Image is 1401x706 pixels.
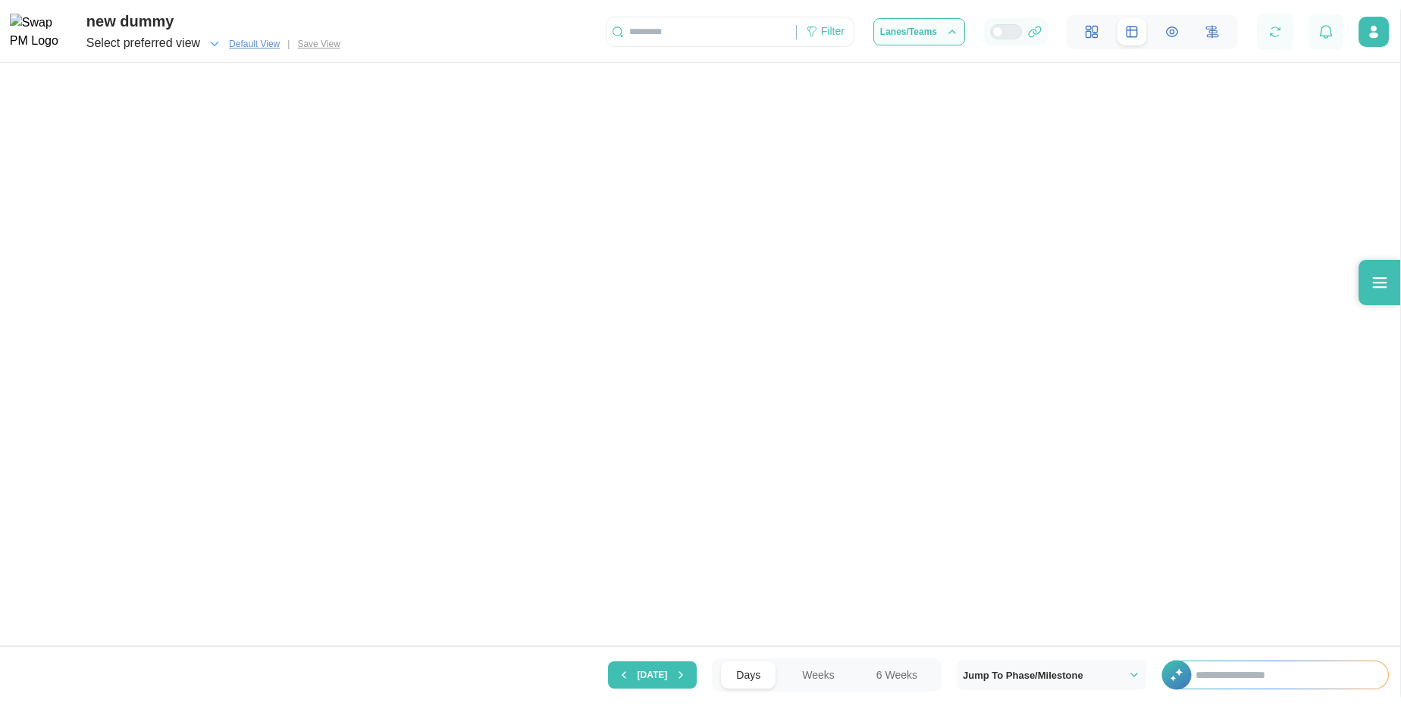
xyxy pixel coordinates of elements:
[880,27,937,36] span: Lanes/Teams
[963,670,1083,680] span: Jump To Phase/Milestone
[287,37,290,52] div: |
[229,36,280,52] span: Default View
[86,33,221,55] button: Select preferred view
[721,661,776,689] button: Days
[608,661,697,689] button: [DATE]
[10,14,71,52] img: Swap PM Logo
[638,662,668,688] span: [DATE]
[1161,661,1389,689] div: +
[787,661,850,689] button: Weeks
[957,660,1146,690] button: Jump To Phase/Milestone
[223,36,286,52] button: Default View
[861,661,932,689] button: 6 Weeks
[821,23,845,40] div: Filter
[797,19,854,45] div: Filter
[1265,21,1286,42] button: Refresh Grid
[86,10,346,33] div: new dummy
[873,18,965,45] button: Lanes/Teams
[86,34,200,53] div: Select preferred view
